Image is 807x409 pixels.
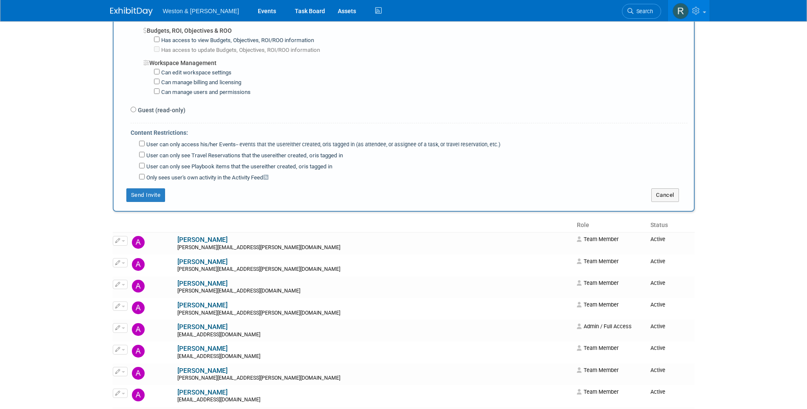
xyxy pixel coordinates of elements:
span: Team Member [577,301,619,308]
div: [EMAIL_ADDRESS][DOMAIN_NAME] [177,353,572,360]
span: Admin / Full Access [577,323,632,329]
img: Allie Goldberg [132,301,145,314]
span: Team Member [577,280,619,286]
span: Team Member [577,345,619,351]
th: Status [647,218,695,233]
span: Active [650,280,665,286]
img: Amy Patton [132,345,145,358]
label: Only sees user's own activity in the Activity Feed [145,174,268,182]
img: Alex Simpson [132,258,145,271]
span: Team Member [577,258,619,264]
span: Active [650,345,665,351]
img: ExhibitDay [110,7,153,16]
span: Team Member [577,367,619,373]
span: Active [650,323,665,329]
a: [PERSON_NAME] [177,236,228,244]
label: Guest (read-only) [136,106,185,114]
span: Active [650,236,665,242]
button: Send Invite [126,188,165,202]
a: [PERSON_NAME] [177,258,228,266]
span: Active [650,389,665,395]
div: [PERSON_NAME][EMAIL_ADDRESS][PERSON_NAME][DOMAIN_NAME] [177,375,572,382]
div: [PERSON_NAME][EMAIL_ADDRESS][PERSON_NAME][DOMAIN_NAME] [177,266,572,273]
div: [PERSON_NAME][EMAIL_ADDRESS][PERSON_NAME][DOMAIN_NAME] [177,244,572,251]
label: Has access to update Budgets, Objectives, ROI/ROO information [160,46,320,54]
span: Active [650,258,665,264]
a: [PERSON_NAME] [177,323,228,331]
label: User can only access his/her Events [145,141,500,149]
span: either created, or [262,163,304,170]
span: Active [650,301,665,308]
a: [PERSON_NAME] [177,389,228,396]
div: [PERSON_NAME][EMAIL_ADDRESS][DOMAIN_NAME] [177,288,572,295]
a: [PERSON_NAME] [177,301,228,309]
span: Active [650,367,665,373]
label: Has access to view Budgets, Objectives, ROI/ROO information [160,37,314,45]
span: Team Member [577,236,619,242]
div: [PERSON_NAME][EMAIL_ADDRESS][PERSON_NAME][DOMAIN_NAME] [177,310,572,317]
img: Andrew Reid [132,367,145,380]
div: [EMAIL_ADDRESS][DOMAIN_NAME] [177,332,572,338]
span: Weston & [PERSON_NAME] [163,8,239,14]
div: [EMAIL_ADDRESS][DOMAIN_NAME] [177,397,572,403]
span: Team Member [577,389,619,395]
img: Aaron Kearnan [132,236,145,249]
img: Amelia Smith [132,323,145,336]
label: Can edit workspace settings [160,69,231,77]
img: Andrew Walker [132,389,145,401]
img: Roberta Sinclair [673,3,689,19]
a: Search [622,4,661,19]
a: [PERSON_NAME] [177,345,228,352]
label: User can only see Travel Reservations that the user is tagged in [145,152,343,160]
div: Content Restrictions: [131,123,687,139]
div: Workspace Management [143,54,687,67]
a: [PERSON_NAME] [177,367,228,375]
button: Cancel [651,188,679,202]
label: User can only see Playbook items that the user is tagged in [145,163,332,171]
label: Can manage billing and licensing [160,79,241,87]
span: either created, or [272,152,315,159]
span: -- events that the user is tagged in (as attendee, or assignee of a task, or travel reservation, ... [236,141,500,148]
span: Search [633,8,653,14]
div: Budgets, ROI, Objectives & ROO [143,22,687,35]
label: Can manage users and permissions [160,88,251,97]
span: either created, or [287,141,327,148]
a: [PERSON_NAME] [177,280,228,287]
img: Alexandra Gaspar [132,280,145,293]
th: Role [573,218,647,233]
